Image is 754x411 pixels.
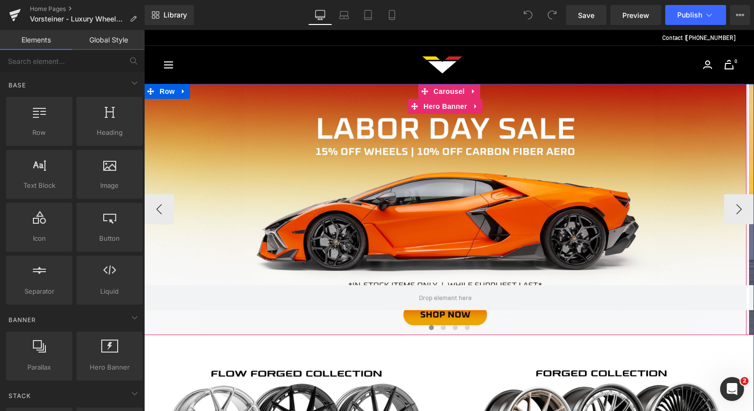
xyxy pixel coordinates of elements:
span: Icon [9,233,69,244]
a: Home Pages [30,5,145,13]
a: Expand / Collapse [33,54,46,69]
span: Preview [622,10,649,20]
span: Hero Banner [277,69,325,84]
span: 2 [741,377,749,385]
a: Global Style [72,30,145,50]
a: Laptop [332,5,356,25]
span: Base [7,80,27,90]
a: New Library [145,5,194,25]
span: Publish [677,11,702,19]
span: Liquid [79,286,140,297]
span: Heading [79,127,140,138]
span: Button [79,233,140,244]
span: Row [13,54,33,69]
button: More [730,5,750,25]
a: Desktop [308,5,332,25]
a: Cart [580,30,590,39]
a: Tablet [356,5,380,25]
span: Hero Banner [79,362,140,373]
span: Parallax [9,362,69,373]
span: Separator [9,286,69,297]
span: Image [79,180,140,191]
a: Contact [518,4,539,11]
span: Row [9,127,69,138]
button: Publish [665,5,726,25]
span: Stack [7,391,32,401]
span: Vorsteiner - Luxury Wheels and Aero Updated [DATE] [30,15,126,23]
span: Library [164,10,187,19]
iframe: Intercom live chat [720,377,744,401]
span: [PHONE_NUMBER] [542,4,591,11]
a: Expand / Collapse [323,54,336,69]
a: Login [559,30,568,39]
button: Redo [542,5,562,25]
a: Mobile [380,5,404,25]
cart-count: 0 [586,26,597,36]
button: Undo [518,5,538,25]
span: Carousel [287,54,323,69]
a: Preview [610,5,661,25]
span: Banner [7,315,37,325]
a: Expand / Collapse [326,69,339,84]
span: Save [578,10,594,20]
span: Text Block [9,180,69,191]
div: | [1,1,609,14]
